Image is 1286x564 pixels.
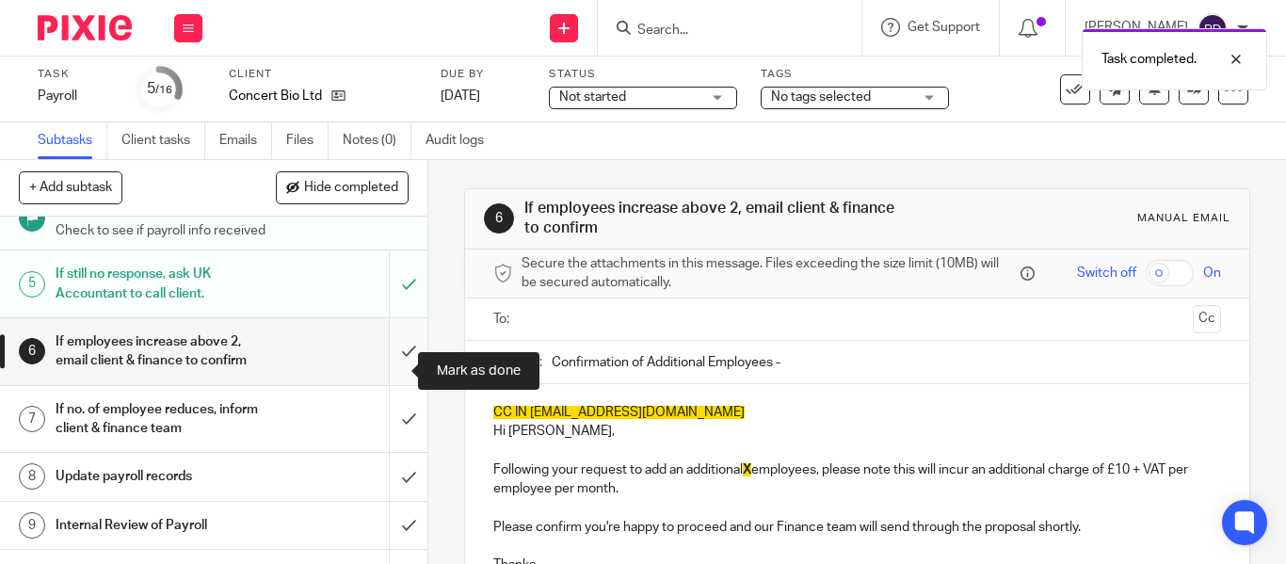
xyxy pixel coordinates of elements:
div: Payroll [38,87,113,105]
h1: Update payroll records [56,462,265,491]
a: Client tasks [121,122,205,159]
div: 9 [19,512,45,539]
h1: Internal Review of Payroll [56,511,265,540]
div: 8 [19,463,45,490]
img: Pixie [38,15,132,40]
p: Following your request to add an additional employees, please note this will incur an additional ... [493,460,1221,499]
h1: If still no response, ask UK Accountant to call client. [56,260,265,308]
button: Cc [1193,305,1221,333]
p: Please confirm you're happy to proceed and our Finance team will send through the proposal shortly. [493,518,1221,537]
img: svg%3E [1198,13,1228,43]
p: Hi [PERSON_NAME], [493,403,1221,442]
h1: If employees increase above 2, email client & finance to confirm [524,199,897,239]
div: 5 [147,78,172,100]
p: Check to see if payroll info received [56,221,410,240]
p: Concert Bio Ltd [229,87,322,105]
div: 6 [19,338,45,364]
a: Subtasks [38,122,107,159]
label: Due by [441,67,525,82]
button: Hide completed [276,171,409,203]
label: Client [229,67,417,82]
span: Hide completed [304,181,398,196]
h1: If employees increase above 2, email client & finance to confirm [56,328,265,376]
label: To: [493,310,514,329]
div: 6 [484,203,514,234]
label: Status [549,67,737,82]
span: Secure the attachments in this message. Files exceeding the size limit (10MB) will be secured aut... [522,254,1016,293]
a: Audit logs [426,122,498,159]
span: X [743,463,751,476]
div: 5 [19,271,45,298]
span: Not started [559,90,626,104]
span: Switch off [1077,264,1136,282]
h1: If no. of employee reduces, inform client & finance team [56,395,265,443]
span: [DATE] [441,89,480,103]
a: Notes (0) [343,122,411,159]
button: + Add subtask [19,171,122,203]
span: On [1203,264,1221,282]
span: No tags selected [771,90,871,104]
a: Files [286,122,329,159]
div: Manual email [1137,211,1230,226]
div: 7 [19,406,45,432]
small: /16 [155,85,172,95]
label: Subject: [493,353,542,372]
a: Emails [219,122,272,159]
p: Task completed. [1101,50,1197,69]
input: Search [635,23,805,40]
label: Task [38,67,113,82]
span: CC IN [EMAIL_ADDRESS][DOMAIN_NAME] [493,406,745,419]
